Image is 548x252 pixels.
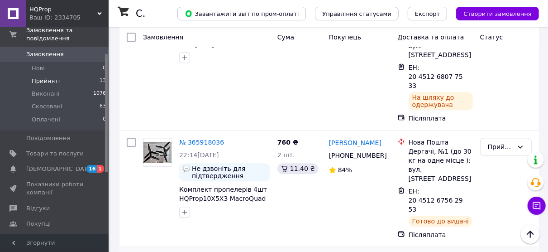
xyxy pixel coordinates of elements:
[409,188,463,213] span: ЕН: 20 4512 6756 2953
[26,134,70,142] span: Повідомлення
[26,50,64,58] span: Замовлення
[26,204,50,213] span: Відгуки
[415,10,440,17] span: Експорт
[143,34,183,41] span: Замовлення
[277,34,294,41] span: Cума
[409,92,473,110] div: На шляху до одержувача
[409,114,473,123] div: Післяплата
[179,186,267,220] a: Комплект пропелерів 4шт HQProp10X5X3 MacroQuad Black glass Fiber Nylon 1050
[97,165,104,173] span: 1
[136,8,228,19] h1: Список замовлень
[447,10,539,17] a: Створити замовлення
[329,138,381,147] a: [PERSON_NAME]
[315,7,399,20] button: Управління статусами
[100,77,106,85] span: 13
[409,64,463,89] span: ЕН: 20 4512 6807 7533
[143,142,172,163] img: Фото товару
[179,151,219,159] span: 22:14[DATE]
[32,102,62,111] span: Скасовані
[32,116,60,124] span: Оплачені
[183,165,190,172] img: :speech_balloon:
[277,151,295,159] span: 2 шт.
[179,139,224,146] a: № 365918036
[185,10,299,18] span: Завантажити звіт по пром-оплаті
[409,138,473,147] div: Нова Пошта
[26,220,51,228] span: Покупці
[327,149,384,162] div: [PHONE_NUMBER]
[277,163,319,174] div: 11.40 ₴
[29,14,109,22] div: Ваш ID: 2334705
[26,180,84,197] span: Показники роботи компанії
[277,139,298,146] span: 760 ₴
[29,5,97,14] span: HQProp
[100,102,106,111] span: 83
[409,147,473,183] div: Дергачі, №1 (до 30 кг на одне місце ): вул. [STREET_ADDRESS]
[93,90,106,98] span: 1076
[322,10,391,17] span: Управління статусами
[26,165,93,173] span: [DEMOGRAPHIC_DATA]
[177,7,306,20] button: Завантажити звіт по пром-оплаті
[409,216,473,227] div: Готово до видачі
[26,26,109,43] span: Замовлення та повідомлення
[463,10,532,17] span: Створити замовлення
[528,197,546,215] button: Чат з покупцем
[103,64,106,73] span: 0
[409,230,473,239] div: Післяплата
[521,225,540,244] button: Наверх
[408,7,448,20] button: Експорт
[86,165,97,173] span: 16
[488,142,513,152] div: Прийнято
[32,64,45,73] span: Нові
[32,90,60,98] span: Виконані
[338,166,352,174] span: 84%
[26,150,84,158] span: Товари та послуги
[456,7,539,20] button: Створити замовлення
[398,34,464,41] span: Доставка та оплата
[143,138,172,167] a: Фото товару
[329,34,361,41] span: Покупець
[480,34,503,41] span: Статус
[32,77,60,85] span: Прийняті
[103,116,106,124] span: 0
[192,165,267,179] span: Не дзвоніть для підтвердження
